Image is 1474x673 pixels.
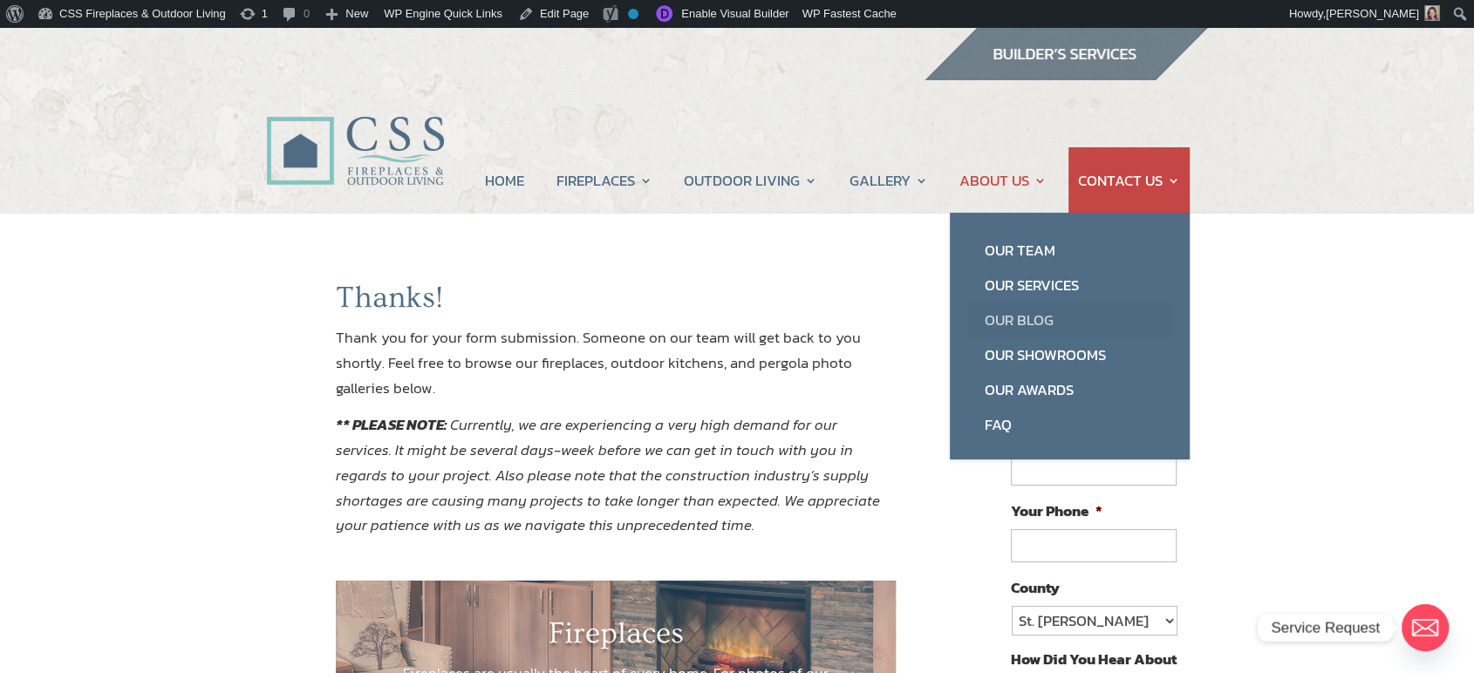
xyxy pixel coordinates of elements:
[967,268,1172,303] a: Our Services
[336,325,896,401] p: Thank you for your form submission. Someone on our team will get back to you shortly. Feel free t...
[967,407,1172,442] a: FAQ
[336,280,896,325] h1: Thanks!
[967,372,1172,407] a: Our Awards
[1011,501,1102,520] label: Your Phone
[336,413,880,537] em: Currently, we are experiencing a very high demand for our services. It might be several days-week...
[266,68,444,194] img: CSS Fireplaces & Outdoor Living (Formerly Construction Solutions & Supply)- Jacksonville Ormond B...
[556,147,652,214] a: FIREPLACES
[959,147,1047,214] a: ABOUT US
[1402,604,1449,651] a: Email
[967,303,1172,337] a: Our Blog
[850,147,928,214] a: GALLERY
[924,28,1208,80] img: builders_btn
[628,9,638,19] div: No index
[1326,7,1419,20] span: [PERSON_NAME]
[336,413,447,436] strong: ** PLEASE NOTE:
[485,147,524,214] a: HOME
[924,64,1208,86] a: builder services construction supply
[1011,578,1060,597] label: County
[1078,147,1180,214] a: CONTACT US
[388,615,843,661] h1: Fireplaces
[967,337,1172,372] a: Our Showrooms
[684,147,817,214] a: OUTDOOR LIVING
[967,233,1172,268] a: Our Team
